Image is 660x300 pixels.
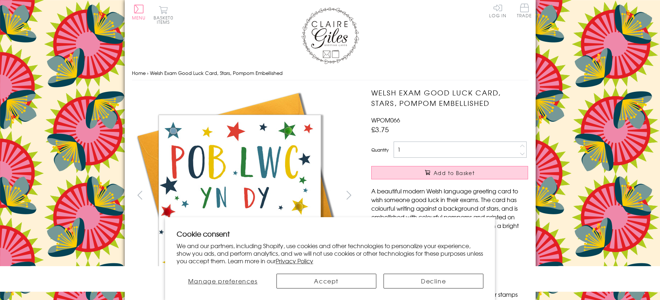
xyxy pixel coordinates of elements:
[371,166,528,179] button: Add to Basket
[154,6,173,24] button: Basket0 items
[132,187,148,203] button: prev
[384,274,483,288] button: Decline
[371,124,389,134] span: £3.75
[150,70,283,76] span: Welsh Exam Good Luck Card, Stars, Pompom Embellished
[357,88,573,274] img: Welsh Exam Good Luck Card, Stars, Pompom Embellished
[341,187,357,203] button: next
[177,242,484,264] p: We and our partners, including Shopify, use cookies and other technologies to personalize your ex...
[276,274,376,288] button: Accept
[301,7,359,64] img: Claire Giles Greetings Cards
[371,88,528,108] h1: Welsh Exam Good Luck Card, Stars, Pompom Embellished
[434,169,475,176] span: Add to Basket
[517,4,532,19] a: Trade
[132,5,146,20] button: Menu
[371,116,400,124] span: WPOM066
[132,70,146,76] a: Home
[132,14,146,21] span: Menu
[371,187,528,238] p: A beautiful modern Welsh language greeting card to wish someone good luck in their exams. The car...
[157,14,173,25] span: 0 items
[371,147,389,153] label: Quantity
[489,4,506,18] a: Log In
[177,274,269,288] button: Manage preferences
[188,277,258,285] span: Manage preferences
[147,70,149,76] span: ›
[177,229,484,239] h2: Cookie consent
[276,256,313,265] a: Privacy Policy
[132,66,528,81] nav: breadcrumbs
[517,4,532,18] span: Trade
